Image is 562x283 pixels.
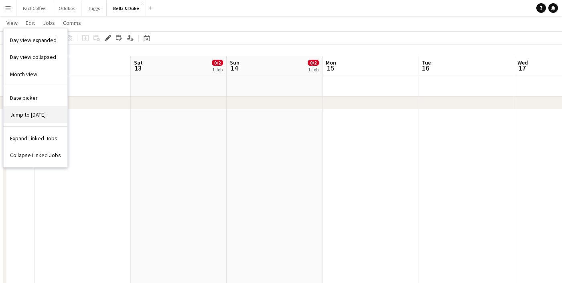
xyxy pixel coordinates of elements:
[16,0,52,16] button: Pact Coffee
[52,0,81,16] button: Oddbox
[4,106,67,123] a: Jump to today
[3,18,21,28] a: View
[4,49,67,65] a: Day view collapsed
[22,18,38,28] a: Edit
[308,67,319,73] div: 1 Job
[10,152,61,159] span: Collapse Linked Jobs
[212,67,223,73] div: 1 Job
[133,63,143,73] span: 13
[10,111,46,118] span: Jump to [DATE]
[10,94,38,101] span: Date picker
[326,59,336,66] span: Mon
[4,130,67,147] a: Expand Linked Jobs
[422,59,431,66] span: Tue
[43,19,55,26] span: Jobs
[60,18,84,28] a: Comms
[517,59,528,66] span: Wed
[26,19,35,26] span: Edit
[4,32,67,49] a: Day view expanded
[10,36,57,44] span: Day view expanded
[229,63,239,73] span: 14
[230,59,239,66] span: Sun
[325,63,336,73] span: 15
[4,89,67,106] a: Date picker
[212,60,223,66] span: 0/2
[4,66,67,83] a: Month view
[516,63,528,73] span: 17
[10,135,57,142] span: Expand Linked Jobs
[63,19,81,26] span: Comms
[308,60,319,66] span: 0/2
[107,0,146,16] button: Bella & Duke
[81,0,107,16] button: Tuggs
[420,63,431,73] span: 16
[134,59,143,66] span: Sat
[10,53,56,61] span: Day view collapsed
[10,71,37,78] span: Month view
[4,147,67,164] a: Collapse Linked Jobs
[40,18,58,28] a: Jobs
[6,19,18,26] span: View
